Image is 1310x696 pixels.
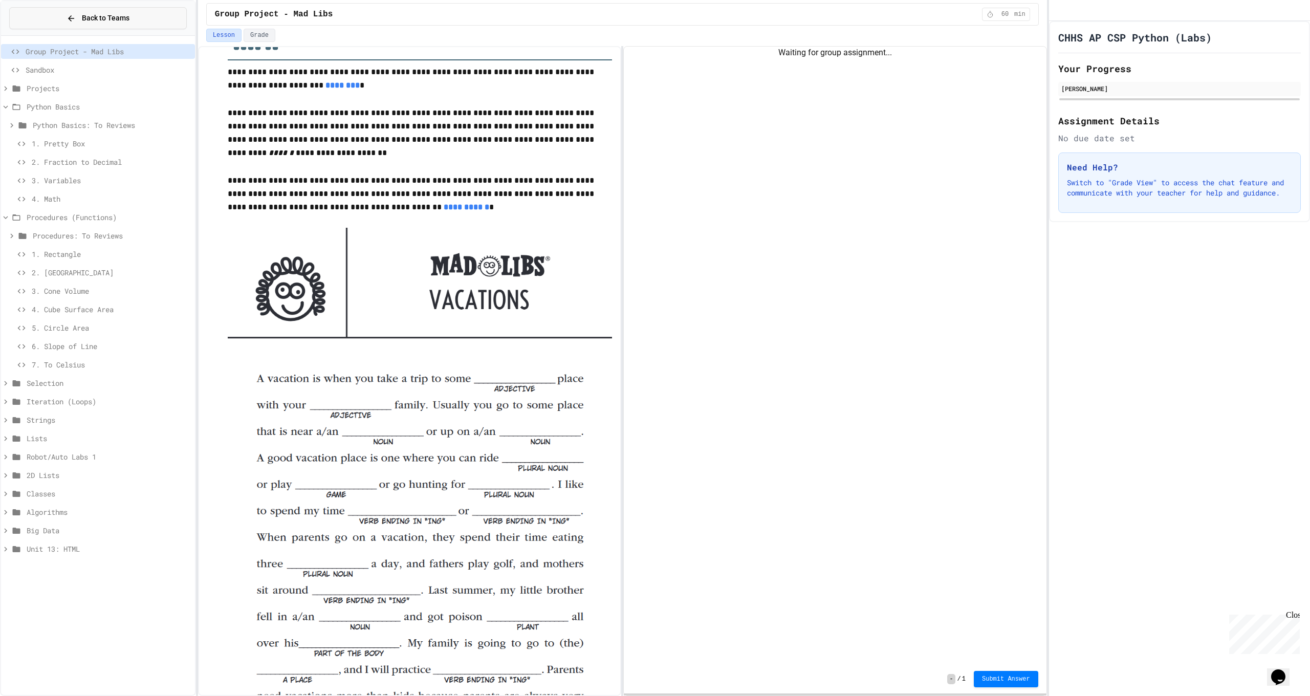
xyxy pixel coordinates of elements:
[26,46,191,57] span: Group Project - Mad Libs
[27,415,191,425] span: Strings
[32,359,191,370] span: 7. To Celsius
[962,675,966,683] span: 1
[27,543,191,554] span: Unit 13: HTML
[32,193,191,204] span: 4. Math
[624,47,1046,59] div: Waiting for group assignment...
[27,378,191,388] span: Selection
[27,525,191,536] span: Big Data
[1058,114,1301,128] h2: Assignment Details
[1058,61,1301,76] h2: Your Progress
[33,120,191,130] span: Python Basics: To Reviews
[244,29,275,42] button: Grade
[1058,30,1212,45] h1: CHHS AP CSP Python (Labs)
[32,341,191,352] span: 6. Slope of Line
[982,675,1030,683] span: Submit Answer
[32,267,191,278] span: 2. [GEOGRAPHIC_DATA]
[947,674,955,684] span: -
[27,507,191,517] span: Algorithms
[32,286,191,296] span: 3. Cone Volume
[1014,10,1025,18] span: min
[32,304,191,315] span: 4. Cube Surface Area
[997,10,1013,18] span: 60
[1067,161,1292,173] h3: Need Help?
[1267,655,1300,686] iframe: chat widget
[27,488,191,499] span: Classes
[33,230,191,241] span: Procedures: To Reviews
[32,157,191,167] span: 2. Fraction to Decimal
[206,29,242,42] button: Lesson
[26,64,191,75] span: Sandbox
[27,470,191,481] span: 2D Lists
[27,212,191,223] span: Procedures (Functions)
[32,249,191,259] span: 1. Rectangle
[957,675,961,683] span: /
[1058,132,1301,144] div: No due date set
[27,101,191,112] span: Python Basics
[32,138,191,149] span: 1. Pretty Box
[32,175,191,186] span: 3. Variables
[4,4,71,65] div: Chat with us now!Close
[27,451,191,462] span: Robot/Auto Labs 1
[32,322,191,333] span: 5. Circle Area
[9,7,187,29] button: Back to Teams
[27,433,191,444] span: Lists
[27,83,191,94] span: Projects
[1225,611,1300,654] iframe: chat widget
[1067,178,1292,198] p: Switch to "Grade View" to access the chat feature and communicate with your teacher for help and ...
[215,8,333,20] span: Group Project - Mad Libs
[1061,84,1298,93] div: [PERSON_NAME]
[82,13,129,24] span: Back to Teams
[974,671,1038,687] button: Submit Answer
[27,396,191,407] span: Iteration (Loops)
